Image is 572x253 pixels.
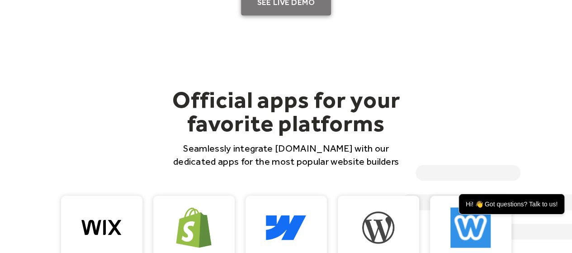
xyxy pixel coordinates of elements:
[163,88,409,135] h2: Official apps for your favorite platforms
[163,142,409,168] p: Seamlessly integrate [DOMAIN_NAME] with our dedicated apps for the most popular website builders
